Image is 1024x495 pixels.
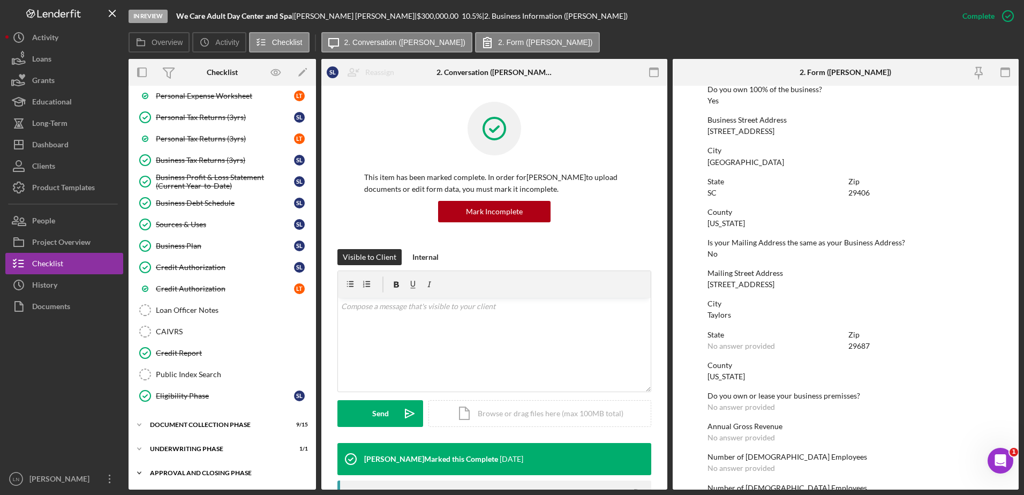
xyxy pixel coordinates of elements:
button: People [5,210,123,231]
button: Checklist [5,253,123,274]
button: SLReassign [321,62,405,83]
b: We Care Adult Day Center and Spa [176,11,292,20]
div: S L [294,112,305,123]
label: 2. Conversation ([PERSON_NAME]) [344,38,465,47]
label: Overview [152,38,183,47]
div: 2. Form ([PERSON_NAME]) [800,68,891,77]
div: S L [294,391,305,401]
button: Activity [192,32,246,52]
button: Complete [952,5,1019,27]
div: 9 / 15 [289,422,308,428]
div: Do you own 100% of the business? [707,85,984,94]
div: [PERSON_NAME] [27,468,96,492]
div: Mailing Street Address [707,269,984,277]
button: Grants [5,70,123,91]
div: No answer provided [707,464,775,472]
div: Personal Tax Returns (3yrs) [156,134,294,143]
a: Eligibility PhaseSL [134,385,311,407]
a: Documents [5,296,123,317]
div: L T [294,91,305,101]
div: Dashboard [32,134,69,158]
button: 2. Form ([PERSON_NAME]) [475,32,600,52]
div: Public Index Search [156,370,310,379]
div: Taylors [707,311,731,319]
div: 2. Conversation ([PERSON_NAME]) [436,68,552,77]
button: Visible to Client [337,249,402,265]
button: Send [337,400,423,427]
div: Eligibility Phase [156,392,294,400]
button: Mark Incomplete [438,201,551,222]
div: $300,000.00 [417,12,462,20]
a: Business Profit & Loss Statement (Current Year-to-Date)SL [134,171,311,192]
button: Activity [5,27,123,48]
div: No answer provided [707,403,775,411]
a: Business Tax Returns (3yrs)SL [134,149,311,171]
div: 29687 [848,342,870,350]
div: Number of [DEMOGRAPHIC_DATA] Employees [707,484,984,492]
button: Product Templates [5,177,123,198]
div: Document Collection Phase [150,422,281,428]
button: Educational [5,91,123,112]
label: 2. Form ([PERSON_NAME]) [498,38,593,47]
a: Credit AuthorizationSL [134,257,311,278]
button: Loans [5,48,123,70]
div: Zip [848,177,984,186]
div: Visible to Client [343,249,396,265]
div: [US_STATE] [707,372,745,381]
div: People [32,210,55,234]
div: Activity [32,27,58,51]
div: Business Plan [156,242,294,250]
div: Zip [848,331,984,339]
a: Credit AuthorizationLT [134,278,311,299]
div: State [707,331,843,339]
div: | [176,12,294,20]
div: Credit Authorization [156,263,294,272]
div: Business Street Address [707,116,984,124]
div: S L [294,241,305,251]
div: S L [294,176,305,187]
div: Do you own or lease your business premisses? [707,392,984,400]
div: Loans [32,48,51,72]
div: L T [294,133,305,144]
button: 2. Conversation ([PERSON_NAME]) [321,32,472,52]
div: Clients [32,155,55,179]
div: Long-Term [32,112,67,137]
div: County [707,361,984,370]
div: City [707,146,984,155]
p: This item has been marked complete. In order for [PERSON_NAME] to upload documents or edit form d... [364,171,624,196]
div: Reassign [365,62,394,83]
label: Checklist [272,38,303,47]
div: L T [294,283,305,294]
div: Documents [32,296,70,320]
div: [GEOGRAPHIC_DATA] [707,158,784,167]
div: Personal Tax Returns (3yrs) [156,113,294,122]
div: Business Debt Schedule [156,199,294,207]
iframe: Intercom live chat [988,448,1013,474]
button: Project Overview [5,231,123,253]
div: [US_STATE] [707,219,745,228]
button: Dashboard [5,134,123,155]
button: Checklist [249,32,310,52]
div: S L [294,262,305,273]
div: [PERSON_NAME] [PERSON_NAME] | [294,12,417,20]
div: 29406 [848,189,870,197]
div: 10.5 % [462,12,482,20]
a: Personal Tax Returns (3yrs)SL [134,107,311,128]
a: Personal Expense WorksheetLT [134,85,311,107]
div: CAIVRS [156,327,310,336]
div: No answer provided [707,342,775,350]
div: [STREET_ADDRESS] [707,127,774,136]
button: Overview [129,32,190,52]
div: Loan Officer Notes [156,306,310,314]
a: CAIVRS [134,321,311,342]
div: History [32,274,57,298]
a: Business Debt ScheduleSL [134,192,311,214]
div: Credit Report [156,349,310,357]
div: S L [294,219,305,230]
div: Underwriting Phase [150,446,281,452]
